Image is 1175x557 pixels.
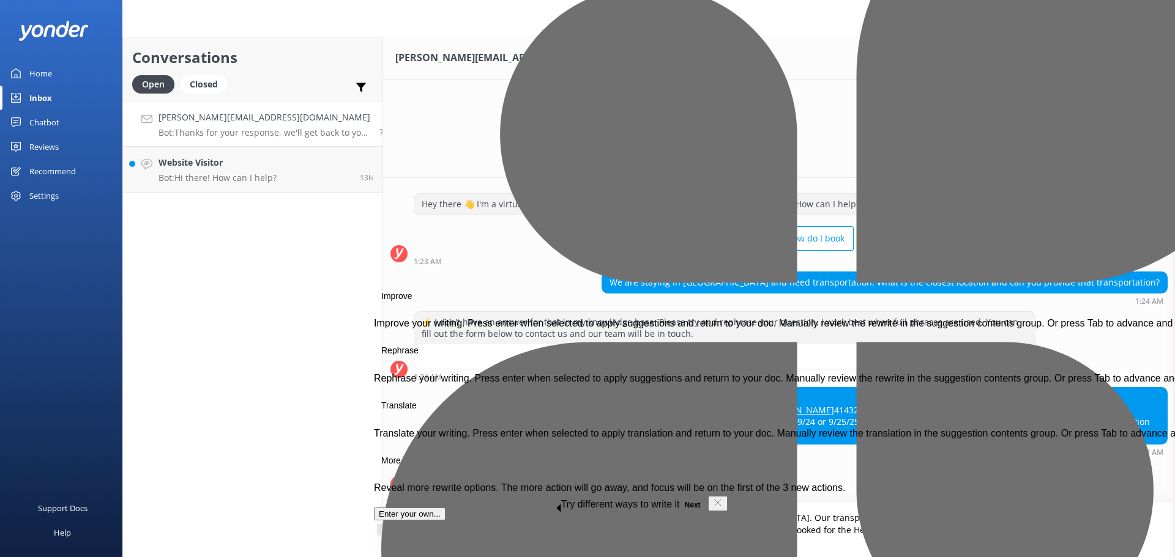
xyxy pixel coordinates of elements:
[29,61,52,86] div: Home
[132,46,373,69] h2: Conversations
[29,135,59,159] div: Reviews
[29,183,59,208] div: Settings
[159,111,370,124] h4: [PERSON_NAME][EMAIL_ADDRESS][DOMAIN_NAME]
[29,110,59,135] div: Chatbot
[29,159,76,183] div: Recommend
[29,86,52,110] div: Inbox
[159,172,277,183] p: Bot: Hi there! How can I help?
[132,77,181,90] a: Open
[159,156,277,169] h4: Website Visitor
[18,21,89,41] img: yonder-white-logo.png
[132,75,174,94] div: Open
[123,147,382,193] a: Website VisitorBot:Hi there! How can I help?13h
[159,127,370,138] p: Bot: Thanks for your response, we'll get back to you as soon as we can during opening hours.
[181,75,227,94] div: Closed
[181,77,233,90] a: Closed
[123,101,382,147] a: [PERSON_NAME][EMAIL_ADDRESS][DOMAIN_NAME]Bot:Thanks for your response, we'll get back to you as s...
[360,172,373,183] span: Sep 03 2025 08:00pm (UTC +12:00) Pacific/Auckland
[54,520,71,545] div: Help
[38,496,88,520] div: Support Docs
